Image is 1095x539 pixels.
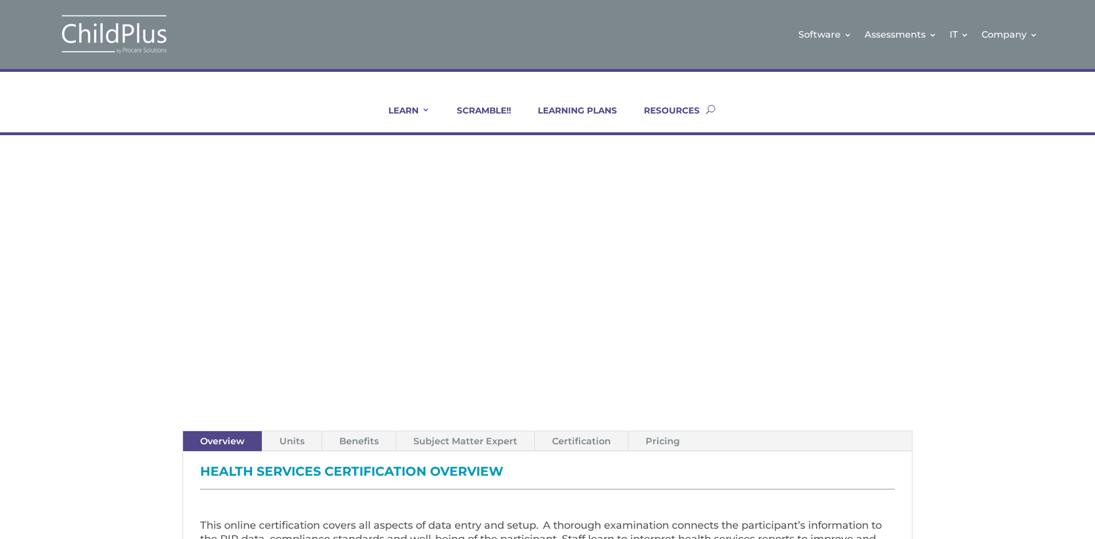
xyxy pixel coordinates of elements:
a: IT [950,11,969,58]
a: Subject Matter Expert [396,431,534,451]
a: Pricing [628,431,697,451]
h3: Health Services Certification Overview [200,465,895,484]
a: Company [982,11,1038,58]
a: Benefits [322,431,396,451]
a: LEARNING PLANS [524,105,617,132]
a: LEARN [374,105,430,132]
a: RESOURCES [630,105,700,132]
a: Assessments [865,11,937,58]
a: Overview [183,431,262,451]
a: Certification [535,431,628,451]
a: SCRAMBLE!! [443,105,511,132]
a: Software [798,11,852,58]
a: Units [262,431,322,451]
